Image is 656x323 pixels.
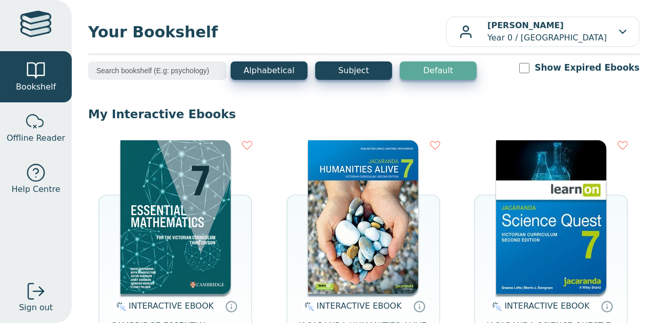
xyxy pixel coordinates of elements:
[88,106,640,122] p: My Interactive Ebooks
[129,301,214,311] span: INTERACTIVE EBOOK
[301,300,314,313] img: interactive.svg
[231,61,307,80] button: Alphabetical
[496,140,606,294] img: 329c5ec2-5188-ea11-a992-0272d098c78b.jpg
[535,61,640,74] label: Show Expired Ebooks
[446,16,640,47] button: [PERSON_NAME]Year 0 / [GEOGRAPHIC_DATA]
[487,19,607,44] p: Year 0 / [GEOGRAPHIC_DATA]
[88,61,227,80] input: Search bookshelf (E.g: psychology)
[308,140,418,294] img: 429ddfad-7b91-e911-a97e-0272d098c78b.jpg
[601,300,613,312] a: Interactive eBooks are accessed online via the publisher’s portal. They contain interactive resou...
[19,302,53,314] span: Sign out
[413,300,425,312] a: Interactive eBooks are accessed online via the publisher’s portal. They contain interactive resou...
[113,300,126,313] img: interactive.svg
[225,300,237,312] a: Interactive eBooks are accessed online via the publisher’s portal. They contain interactive resou...
[120,140,231,294] img: a4cdec38-c0cf-47c5-bca4-515c5eb7b3e9.png
[504,301,589,311] span: INTERACTIVE EBOOK
[400,61,477,80] button: Default
[16,81,56,93] span: Bookshelf
[11,183,60,196] span: Help Centre
[315,61,392,80] button: Subject
[489,300,502,313] img: interactive.svg
[317,301,402,311] span: INTERACTIVE EBOOK
[7,132,65,144] span: Offline Reader
[88,20,446,44] span: Your Bookshelf
[487,20,564,30] b: [PERSON_NAME]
